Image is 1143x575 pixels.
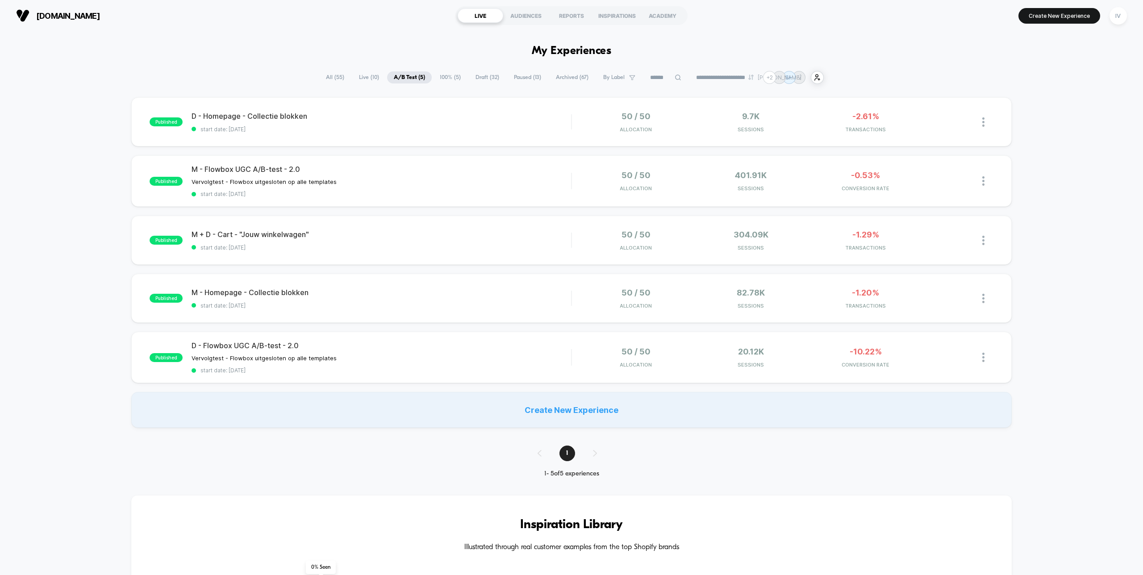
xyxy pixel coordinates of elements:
span: 0 % Seen [306,561,336,574]
img: close [982,294,984,303]
span: Paused ( 13 ) [507,71,548,83]
span: Allocation [620,185,652,192]
h3: Inspiration Library [158,518,984,532]
span: 9.7k [742,112,759,121]
span: Archived ( 67 ) [549,71,595,83]
div: + 2 [763,71,776,84]
div: IV [1110,7,1127,25]
span: 50 / 50 [622,288,651,297]
span: start date: [DATE] [192,367,571,374]
span: All ( 55 ) [319,71,351,83]
span: start date: [DATE] [192,244,571,251]
span: start date: [DATE] [192,126,571,133]
div: Create New Experience [131,392,1011,428]
span: 50 / 50 [622,230,651,239]
span: -1.29% [852,230,879,239]
span: 50 / 50 [622,171,651,180]
span: 1 [559,446,575,461]
span: published [150,353,183,362]
span: 304.09k [734,230,768,239]
div: INSPIRATIONS [594,8,640,23]
button: [DOMAIN_NAME] [13,8,103,23]
span: published [150,117,183,126]
span: -2.61% [852,112,879,121]
span: Live ( 10 ) [352,71,386,83]
button: IV [1107,7,1130,25]
span: -1.20% [852,288,879,297]
span: Allocation [620,245,652,251]
span: Sessions [696,245,806,251]
span: 82.78k [737,288,765,297]
span: D - Flowbox UGC A/B-test - 2.0 [192,341,571,350]
span: Vervolgtest - Flowbox uitgesloten op alle templates [192,354,337,362]
img: close [982,353,984,362]
span: A/B Test ( 5 ) [387,71,432,83]
div: REPORTS [549,8,594,23]
span: Draft ( 32 ) [469,71,506,83]
h1: My Experiences [532,45,612,58]
span: Sessions [696,362,806,368]
span: -10.22% [850,347,882,356]
span: -0.53% [851,171,880,180]
img: close [982,176,984,186]
span: M - Flowbox UGC A/B-test - 2.0 [192,165,571,174]
span: [DOMAIN_NAME] [36,11,100,21]
span: 50 / 50 [622,347,651,356]
span: CONVERSION RATE [810,362,921,368]
p: [PERSON_NAME] [758,74,801,81]
span: published [150,236,183,245]
span: start date: [DATE] [192,191,571,197]
div: 1 - 5 of 5 experiences [529,470,615,478]
span: Sessions [696,126,806,133]
div: AUDIENCES [503,8,549,23]
button: Create New Experience [1018,8,1100,24]
h4: Illustrated through real customer examples from the top Shopify brands [158,543,984,552]
img: close [982,236,984,245]
span: published [150,177,183,186]
span: 50 / 50 [622,112,651,121]
div: LIVE [458,8,503,23]
span: Allocation [620,303,652,309]
span: start date: [DATE] [192,302,571,309]
span: Sessions [696,185,806,192]
span: M + D - Cart - "Jouw winkelwagen" [192,230,571,239]
span: M - Homepage - Collectie blokken [192,288,571,297]
span: TRANSACTIONS [810,303,921,309]
span: Allocation [620,126,652,133]
img: close [982,117,984,127]
span: Allocation [620,362,652,368]
img: Visually logo [16,9,29,22]
img: end [748,75,754,80]
span: TRANSACTIONS [810,126,921,133]
span: D - Homepage - Collectie blokken [192,112,571,121]
span: published [150,294,183,303]
div: ACADEMY [640,8,685,23]
span: TRANSACTIONS [810,245,921,251]
span: By Label [603,74,625,81]
span: 20.12k [738,347,764,356]
span: 100% ( 5 ) [433,71,467,83]
span: 401.91k [735,171,767,180]
span: CONVERSION RATE [810,185,921,192]
span: Vervolgtest - Flowbox uitgesloten op alle templates [192,178,337,185]
span: Sessions [696,303,806,309]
